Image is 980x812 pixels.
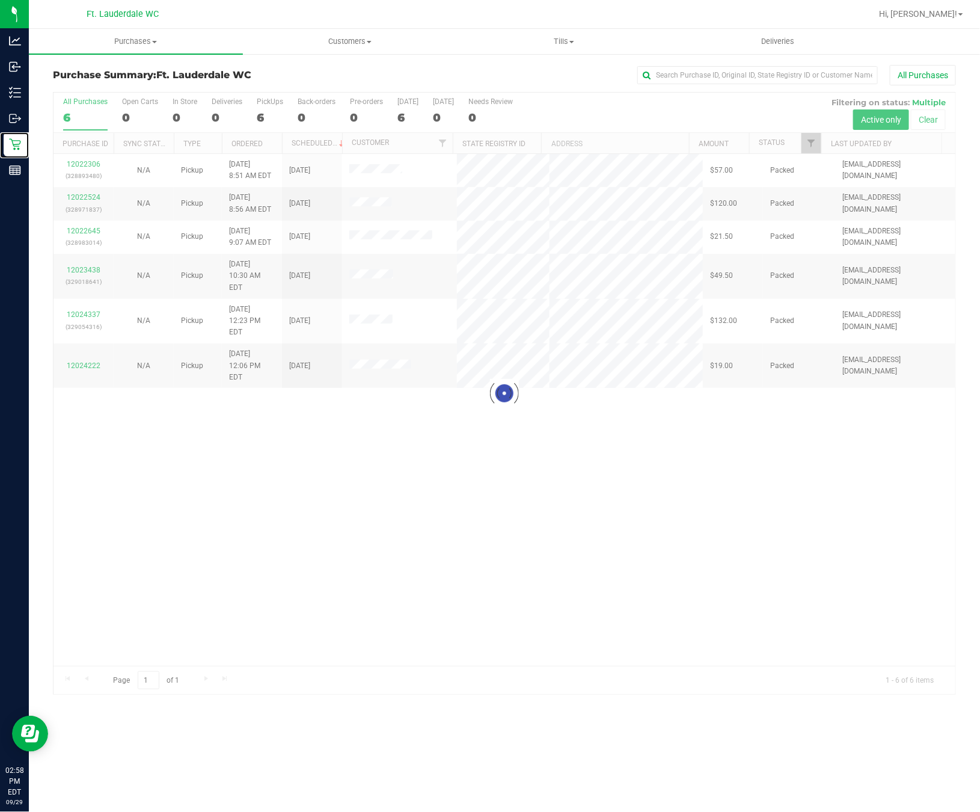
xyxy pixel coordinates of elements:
[457,29,671,54] a: Tills
[9,87,21,99] inline-svg: Inventory
[9,112,21,125] inline-svg: Outbound
[9,164,21,176] inline-svg: Reports
[458,36,670,47] span: Tills
[29,29,243,54] a: Purchases
[5,765,23,798] p: 02:58 PM EDT
[53,70,354,81] h3: Purchase Summary:
[12,716,48,752] iframe: Resource center
[890,65,956,85] button: All Purchases
[29,36,243,47] span: Purchases
[671,29,885,54] a: Deliveries
[156,69,251,81] span: Ft. Lauderdale WC
[9,138,21,150] inline-svg: Retail
[243,29,457,54] a: Customers
[637,66,878,84] input: Search Purchase ID, Original ID, State Registry ID or Customer Name...
[87,9,159,19] span: Ft. Lauderdale WC
[243,36,456,47] span: Customers
[9,35,21,47] inline-svg: Analytics
[9,61,21,73] inline-svg: Inbound
[879,9,957,19] span: Hi, [PERSON_NAME]!
[745,36,810,47] span: Deliveries
[5,798,23,807] p: 09/29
